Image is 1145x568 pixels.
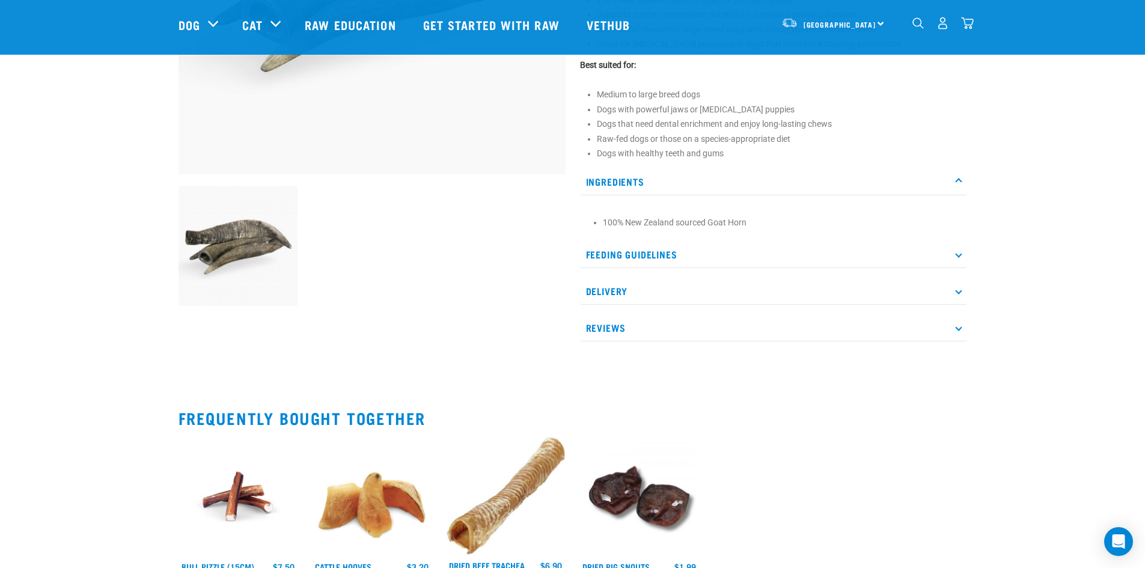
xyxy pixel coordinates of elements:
a: Dog [179,16,200,34]
li: Raw-fed dogs or those on a species-appropriate diet [597,133,967,145]
img: home-icon@2x.png [961,17,974,29]
li: Dogs with healthy teeth and gums [597,147,967,160]
p: Reviews [580,314,967,341]
p: Delivery [580,278,967,305]
li: Dogs that need dental enrichment and enjoy long-lasting chews [597,118,967,130]
a: Get started with Raw [411,1,575,49]
img: home-icon-1@2x.png [912,17,924,29]
p: Ingredients [580,168,967,195]
a: Raw Education [293,1,411,49]
li: 100% New Zealand sourced Goat Horn [603,216,961,229]
li: Medium to large breed dogs [597,88,967,101]
a: Dried Beef Trachea [449,563,525,567]
a: Vethub [575,1,646,49]
img: user.png [936,17,949,29]
img: Trachea [446,437,566,555]
li: Dogs with powerful jaws or [MEDICAL_DATA] puppies [597,103,967,116]
img: IMG 9990 [579,437,699,557]
img: IMG 7921 [179,186,298,306]
img: Pile Of Cattle Hooves Treats For Dogs [312,437,432,557]
h2: Frequently bought together [179,409,967,427]
strong: Best suited for: [580,60,636,70]
p: Feeding Guidelines [580,241,967,268]
span: [GEOGRAPHIC_DATA] [804,22,876,26]
a: Cat [242,16,263,34]
div: Open Intercom Messenger [1104,527,1133,556]
img: van-moving.png [781,17,798,28]
img: Bull Pizzle [179,437,298,557]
